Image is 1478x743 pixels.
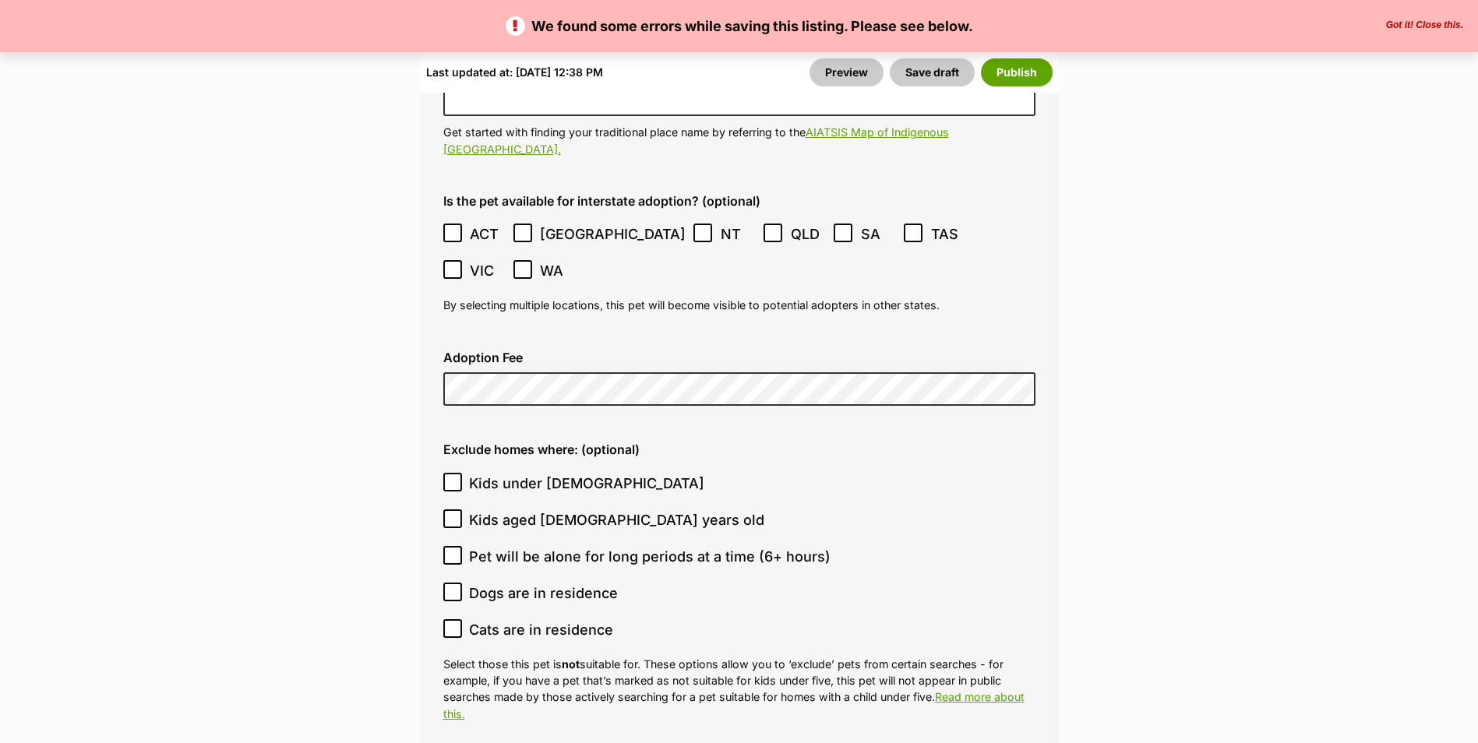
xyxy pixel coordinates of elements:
[931,224,966,245] span: TAS
[562,657,580,671] strong: not
[1381,19,1468,32] button: Close the banner
[470,224,505,245] span: ACT
[540,224,686,245] span: [GEOGRAPHIC_DATA]
[426,58,603,86] div: Last updated at: [DATE] 12:38 PM
[540,260,575,281] span: WA
[890,58,975,86] button: Save draft
[443,124,1035,157] p: Get started with finding your traditional place name by referring to the
[443,194,1035,208] label: Is the pet available for interstate adoption? (optional)
[443,125,949,155] a: AIATSIS Map of Indigenous [GEOGRAPHIC_DATA].
[16,16,1462,37] p: We found some errors while saving this listing. Please see below.
[721,224,756,245] span: NT
[469,473,704,494] span: Kids under [DEMOGRAPHIC_DATA]
[443,350,1035,364] label: Adoption Fee
[469,546,831,567] span: Pet will be alone for long periods at a time (6+ hours)
[810,58,884,86] a: Preview
[470,260,505,281] span: VIC
[861,224,896,245] span: SA
[469,509,764,530] span: Kids aged [DEMOGRAPHIC_DATA] years old
[443,656,1035,722] p: Select those this pet is suitable for. These options allow you to ‘exclude’ pets from certain sea...
[443,690,1025,720] a: Read more about this.
[443,297,1035,313] p: By selecting multiple locations, this pet will become visible to potential adopters in other states.
[443,442,1035,456] label: Exclude homes where: (optional)
[791,224,826,245] span: QLD
[469,619,613,640] span: Cats are in residence
[469,583,618,604] span: Dogs are in residence
[981,58,1053,86] button: Publish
